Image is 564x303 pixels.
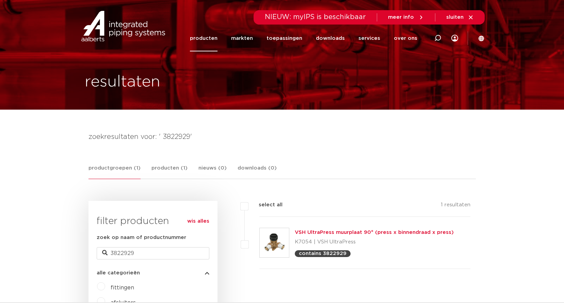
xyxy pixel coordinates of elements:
[97,270,209,275] button: alle categorieën
[231,25,253,51] a: markten
[248,201,283,209] label: select all
[85,71,160,93] h1: resultaten
[295,230,454,235] a: VSH UltraPress muurplaat 90° (press x binnendraad x press)
[190,25,417,51] nav: Menu
[238,164,277,179] a: downloads (0)
[190,25,217,51] a: producten
[97,234,186,242] label: zoek op naam of productnummer
[299,251,347,256] p: contains 3822929
[265,14,366,20] span: NIEUW: myIPS is beschikbaar
[111,285,134,290] a: fittingen
[187,217,209,225] a: wis alles
[198,164,227,179] a: nieuws (0)
[97,214,209,228] h3: filter producten
[358,25,380,51] a: services
[388,14,424,20] a: meer info
[267,25,302,51] a: toepassingen
[151,164,188,179] a: producten (1)
[97,270,140,275] span: alle categorieën
[388,15,414,20] span: meer info
[260,228,289,257] img: Thumbnail for VSH UltraPress muurplaat 90° (press x binnendraad x press)
[88,164,141,179] a: productgroepen (1)
[394,25,417,51] a: over ons
[88,131,476,142] h4: zoekresultaten voor: ' 3822929'
[446,14,474,20] a: sluiten
[295,237,454,248] p: K7054 | VSH UltraPress
[97,247,209,259] input: zoeken
[441,201,470,211] p: 1 resultaten
[446,15,464,20] span: sluiten
[316,25,345,51] a: downloads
